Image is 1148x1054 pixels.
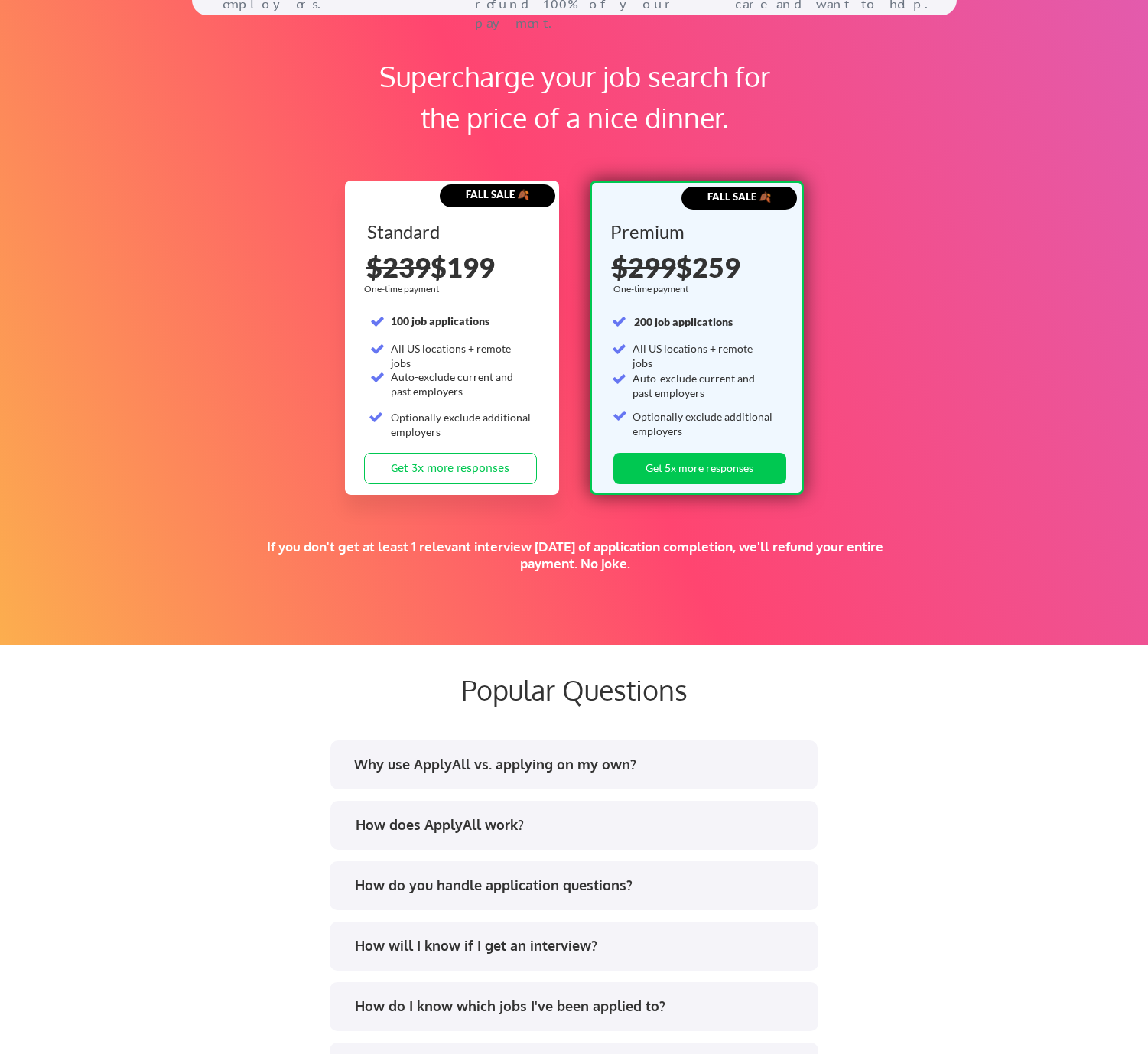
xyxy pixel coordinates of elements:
div: Auto-exclude current and past employers [391,369,532,399]
div: Popular Questions [207,673,941,706]
div: How does ApplyAll work? [356,815,805,834]
div: One-time payment [364,283,444,295]
strong: 200 job applications [634,315,733,328]
strong: 100 job applications [391,314,489,327]
div: If you don't get at least 1 relevant interview [DATE] of application completion, we'll refund you... [266,538,883,572]
div: $259 [612,253,785,281]
s: $299 [612,250,676,284]
div: Why use ApplyAll vs. applying on my own? [354,755,803,774]
div: All US locations + remote jobs [391,341,532,371]
strong: FALL SALE 🍂 [707,190,771,203]
div: $199 [366,253,539,281]
div: All US locations + remote jobs [633,341,774,371]
div: Standard [367,223,535,241]
div: Supercharge your job search for the price of a nice dinner. [360,56,789,138]
div: Optionally exclude additional employers [633,409,774,439]
s: $239 [366,250,431,284]
div: Optionally exclude additional employers [391,410,532,440]
strong: FALL SALE 🍂 [466,188,529,200]
div: How do I know which jobs I've been applied to? [355,997,804,1016]
div: How will I know if I get an interview? [355,936,804,955]
button: Get 3x more responses [364,453,537,484]
div: How do you handle application questions? [355,876,804,895]
div: Premium [610,223,778,241]
button: Get 5x more responses [613,453,786,484]
div: Auto-exclude current and past employers [633,371,774,401]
